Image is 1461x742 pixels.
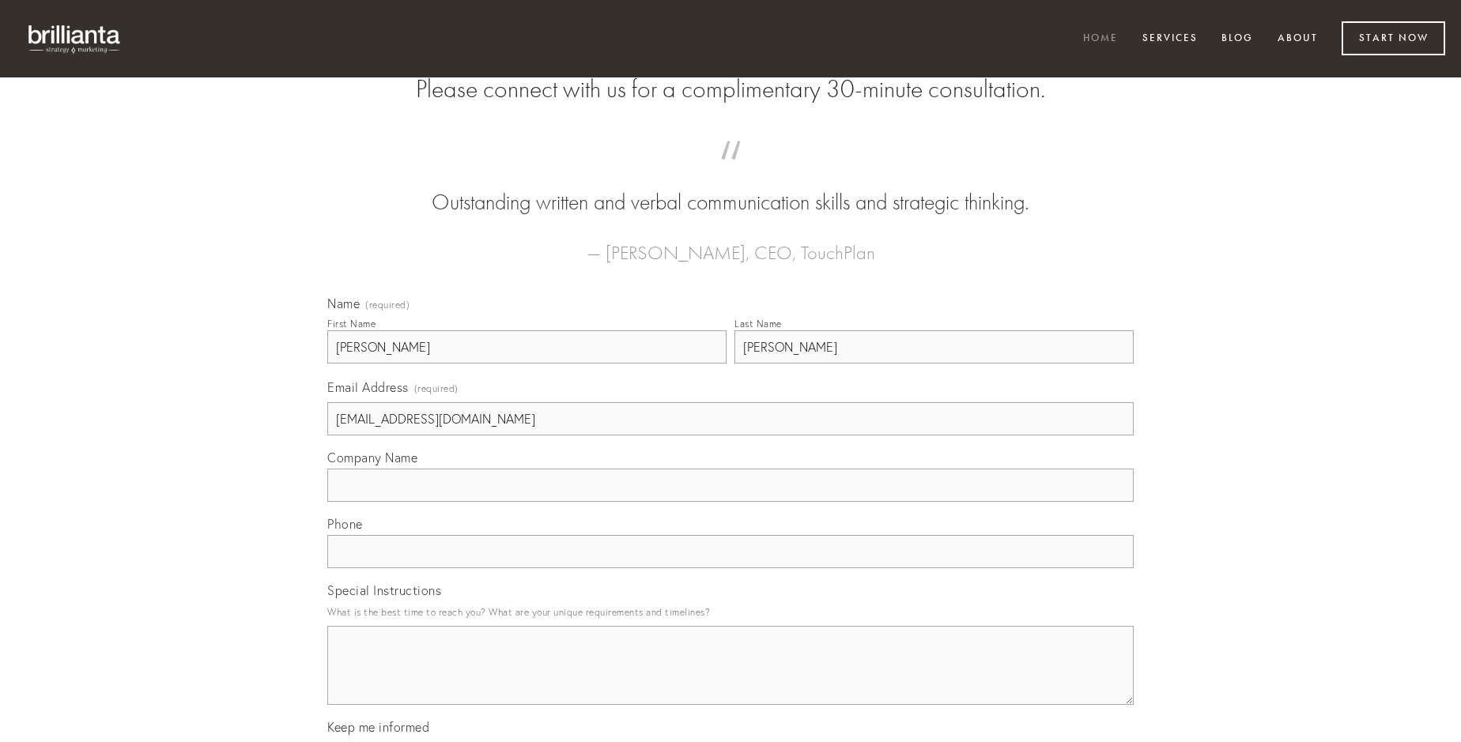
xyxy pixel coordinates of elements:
[353,156,1108,218] blockquote: Outstanding written and verbal communication skills and strategic thinking.
[327,601,1134,623] p: What is the best time to reach you? What are your unique requirements and timelines?
[1073,26,1128,52] a: Home
[16,16,134,62] img: brillianta - research, strategy, marketing
[1267,26,1328,52] a: About
[353,218,1108,269] figcaption: — [PERSON_NAME], CEO, TouchPlan
[327,318,376,330] div: First Name
[734,318,782,330] div: Last Name
[327,379,409,395] span: Email Address
[1342,21,1445,55] a: Start Now
[327,516,363,532] span: Phone
[327,74,1134,104] h2: Please connect with us for a complimentary 30-minute consultation.
[327,296,360,311] span: Name
[327,582,441,598] span: Special Instructions
[414,378,459,399] span: (required)
[1211,26,1263,52] a: Blog
[1132,26,1208,52] a: Services
[327,450,417,465] span: Company Name
[365,300,410,310] span: (required)
[353,156,1108,187] span: “
[327,719,429,735] span: Keep me informed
